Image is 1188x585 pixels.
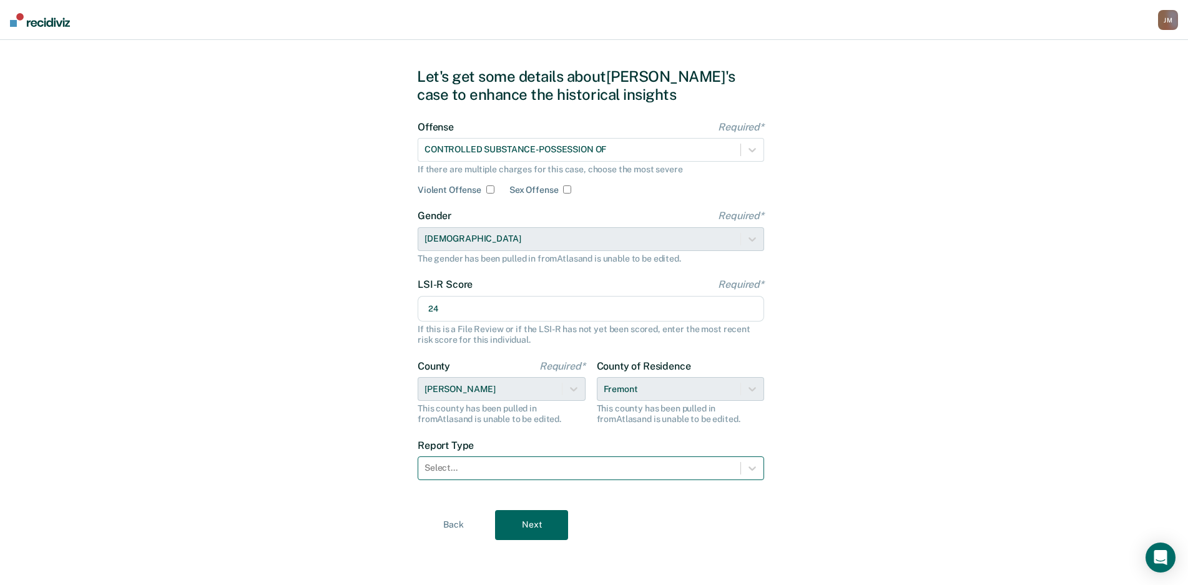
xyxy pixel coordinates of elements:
div: Let's get some details about [PERSON_NAME]'s case to enhance the historical insights [417,67,771,104]
label: Offense [418,121,764,133]
label: County of Residence [597,360,765,372]
label: Report Type [418,440,764,451]
button: Back [417,510,490,540]
button: JM [1158,10,1178,30]
span: Required* [718,121,764,133]
div: The gender has been pulled in from Atlas and is unable to be edited. [418,253,764,264]
button: Next [495,510,568,540]
div: Open Intercom Messenger [1146,543,1176,573]
img: Recidiviz [10,13,70,27]
label: Gender [418,210,764,222]
div: This county has been pulled in from Atlas and is unable to be edited. [418,403,586,425]
div: This county has been pulled in from Atlas and is unable to be edited. [597,403,765,425]
div: If there are multiple charges for this case, choose the most severe [418,164,764,175]
label: County [418,360,586,372]
div: If this is a File Review or if the LSI-R has not yet been scored, enter the most recent risk scor... [418,324,764,345]
label: Violent Offense [418,185,481,195]
span: Required* [718,210,764,222]
label: LSI-R Score [418,278,764,290]
label: Sex Offense [509,185,558,195]
span: Required* [718,278,764,290]
span: Required* [539,360,586,372]
div: J M [1158,10,1178,30]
